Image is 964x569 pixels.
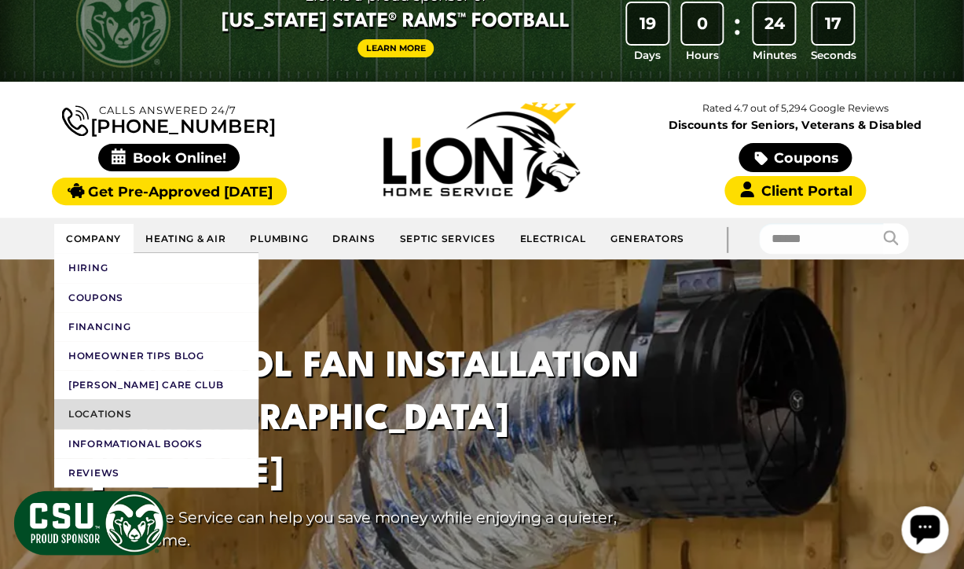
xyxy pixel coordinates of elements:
div: 17 [812,3,853,44]
a: Coupons [54,283,258,312]
a: [PERSON_NAME] Care Club [54,370,258,399]
a: Generators [598,224,695,253]
span: Minutes [752,47,796,63]
img: CSU Sponsor Badge [12,489,169,557]
a: Drains [321,224,387,253]
span: Days [634,47,661,63]
a: Client Portal [724,176,866,205]
a: Hiring [54,253,258,282]
h1: QuietCool Fan Installation In [GEOGRAPHIC_DATA][US_STATE] [91,341,663,500]
span: Seconds [810,47,856,63]
a: Homeowner Tips Blog [54,341,258,370]
a: Informational Books [54,429,258,458]
div: Open chat widget [6,6,53,53]
p: Lion Home Service can help you save money while enjoying a quieter, cooler home. [91,506,663,552]
a: Financing [54,312,258,341]
a: Get Pre-Approved [DATE] [52,178,287,205]
a: Company [54,224,134,253]
div: 0 [682,3,723,44]
a: Septic Services [387,224,508,253]
span: Book Online! [98,144,240,171]
span: Discounts for Seniors, Veterans & Disabled [642,119,948,130]
a: Learn More [357,39,434,57]
div: 19 [627,3,668,44]
a: [PHONE_NUMBER] [62,102,276,136]
a: Heating & Air [134,224,238,253]
img: Lion Home Service [383,102,580,198]
div: | [696,218,759,259]
div: : [729,3,745,64]
p: Rated 4.7 out of 5,294 Google Reviews [639,100,951,117]
a: Reviews [54,458,258,487]
a: Electrical [508,224,598,253]
span: Hours [686,47,719,63]
a: Locations [54,399,258,428]
span: [US_STATE] State® Rams™ Football [222,9,570,35]
div: 24 [753,3,794,44]
a: Coupons [739,143,852,172]
a: Plumbing [238,224,321,253]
